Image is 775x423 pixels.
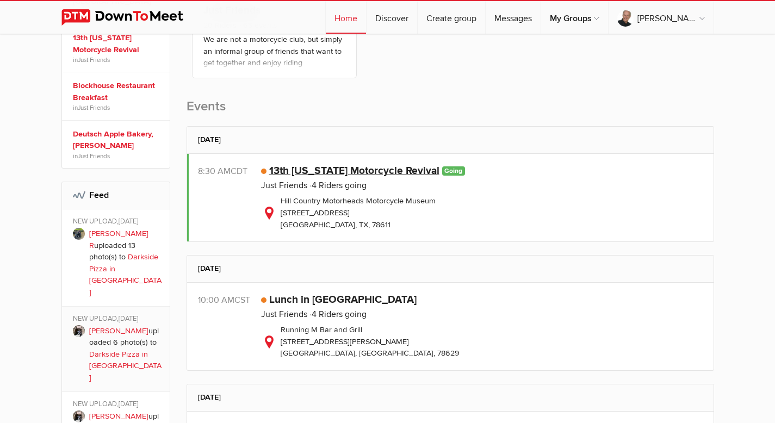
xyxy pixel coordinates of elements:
[309,180,367,191] span: 4 Riders going
[261,180,307,191] a: Just Friends
[261,195,703,231] div: Hill Country Motorheads Motorcycle Museum [STREET_ADDRESS] [GEOGRAPHIC_DATA], TX, 78611
[367,1,417,34] a: Discover
[198,127,703,153] h2: [DATE]
[73,152,162,160] span: in
[89,229,148,250] a: [PERSON_NAME] R
[198,165,261,178] div: 8:30 AM
[73,314,162,325] div: NEW UPLOAD,
[89,252,162,297] a: Darkside Pizza in [GEOGRAPHIC_DATA]
[73,182,159,208] h2: Feed
[73,55,162,64] span: in
[309,309,367,320] span: 4 Riders going
[73,400,162,410] div: NEW UPLOAD,
[73,32,162,55] a: 13th [US_STATE] Motorcycle Revival
[73,128,162,152] a: Deutsch Apple Bakery, [PERSON_NAME]
[418,1,485,34] a: Create group
[89,326,148,335] a: [PERSON_NAME]
[61,9,200,26] img: DownToMeet
[73,103,162,112] span: in
[119,217,138,226] span: [DATE]
[89,412,148,421] a: [PERSON_NAME]
[78,56,110,64] a: Just Friends
[78,152,110,160] a: Just Friends
[269,164,439,177] a: 13th [US_STATE] Motorcycle Revival
[269,293,417,306] a: Lunch in [GEOGRAPHIC_DATA]
[89,228,162,298] p: uploaded 13 photo(s) to
[73,80,162,103] a: Blockhouse Restaurant Breakfast
[609,1,714,34] a: [PERSON_NAME]
[442,166,466,176] span: Going
[326,1,366,34] a: Home
[119,314,138,323] span: [DATE]
[261,324,703,359] div: Running M Bar and Grill [STREET_ADDRESS][PERSON_NAME] [GEOGRAPHIC_DATA], [GEOGRAPHIC_DATA], 78629
[234,295,250,306] span: America/Chicago
[198,256,703,282] h2: [DATE]
[261,309,307,320] a: Just Friends
[187,98,714,126] h2: Events
[198,384,703,410] h2: [DATE]
[486,1,541,34] a: Messages
[198,294,261,307] div: 10:00 AM
[541,1,608,34] a: My Groups
[78,104,110,111] a: Just Friends
[89,350,162,382] a: Darkside Pizza in [GEOGRAPHIC_DATA]
[119,400,138,408] span: [DATE]
[231,166,247,177] span: America/Chicago
[73,217,162,228] div: NEW UPLOAD,
[89,325,162,384] p: uploaded 6 photo(s) to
